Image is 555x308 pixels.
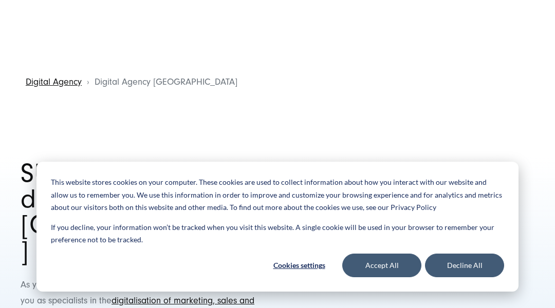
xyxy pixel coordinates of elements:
[260,254,339,277] button: Cookies settings
[51,221,504,246] p: If you decline, your information won’t be tracked when you visit this website. A single cookie wi...
[95,76,237,87] span: Digital Agency [GEOGRAPHIC_DATA]
[425,254,504,277] button: Decline All
[26,76,82,87] a: Digital Agency
[342,254,421,277] button: Accept All
[36,162,519,292] div: Cookie banner
[21,161,272,264] h1: SUNZINET - Your digital agency in [GEOGRAPHIC_DATA]
[51,176,504,214] p: This website stores cookies on your computer. These cookies are used to collect information about...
